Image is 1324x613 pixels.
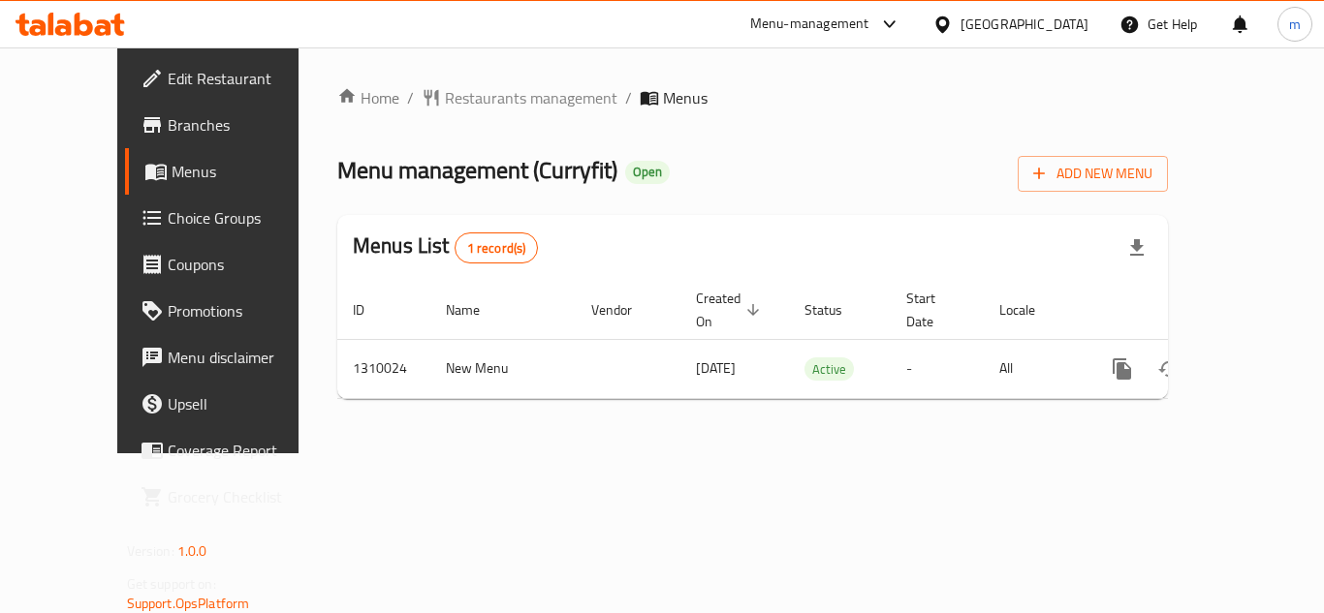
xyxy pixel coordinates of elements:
[591,298,657,322] span: Vendor
[1114,225,1160,271] div: Export file
[337,86,399,109] a: Home
[168,206,323,230] span: Choice Groups
[984,339,1084,398] td: All
[430,339,576,398] td: New Menu
[125,55,338,102] a: Edit Restaurant
[891,339,984,398] td: -
[127,571,216,597] span: Get support on:
[337,86,1168,109] nav: breadcrumb
[125,427,338,474] a: Coverage Report
[625,86,632,109] li: /
[625,161,670,184] div: Open
[125,334,338,381] a: Menu disclaimer
[1289,14,1301,35] span: m
[804,357,854,381] div: Active
[625,164,670,180] span: Open
[337,281,1301,399] table: enhanced table
[125,102,338,148] a: Branches
[168,253,323,276] span: Coupons
[125,381,338,427] a: Upsell
[906,287,961,333] span: Start Date
[337,339,430,398] td: 1310024
[663,86,708,109] span: Menus
[446,298,505,322] span: Name
[804,358,854,381] span: Active
[125,195,338,241] a: Choice Groups
[456,239,538,258] span: 1 record(s)
[125,241,338,288] a: Coupons
[127,538,174,564] span: Version:
[172,160,323,183] span: Menus
[168,485,323,508] span: Grocery Checklist
[1146,346,1192,392] button: Change Status
[455,232,539,263] div: Total records count
[1084,281,1301,340] th: Actions
[804,298,867,322] span: Status
[1033,162,1152,186] span: Add New Menu
[696,287,766,333] span: Created On
[168,392,323,415] span: Upsell
[168,439,323,462] span: Coverage Report
[961,14,1088,35] div: [GEOGRAPHIC_DATA]
[168,113,323,137] span: Branches
[168,346,323,369] span: Menu disclaimer
[696,355,736,381] span: [DATE]
[1018,156,1168,192] button: Add New Menu
[177,538,207,564] span: 1.0.0
[353,231,538,263] h2: Menus List
[750,13,869,36] div: Menu-management
[422,86,617,109] a: Restaurants management
[125,148,338,195] a: Menus
[168,299,323,322] span: Promotions
[337,148,617,192] span: Menu management ( Curryfit )
[168,67,323,90] span: Edit Restaurant
[125,474,338,520] a: Grocery Checklist
[1099,346,1146,392] button: more
[353,298,390,322] span: ID
[125,288,338,334] a: Promotions
[445,86,617,109] span: Restaurants management
[999,298,1060,322] span: Locale
[407,86,414,109] li: /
